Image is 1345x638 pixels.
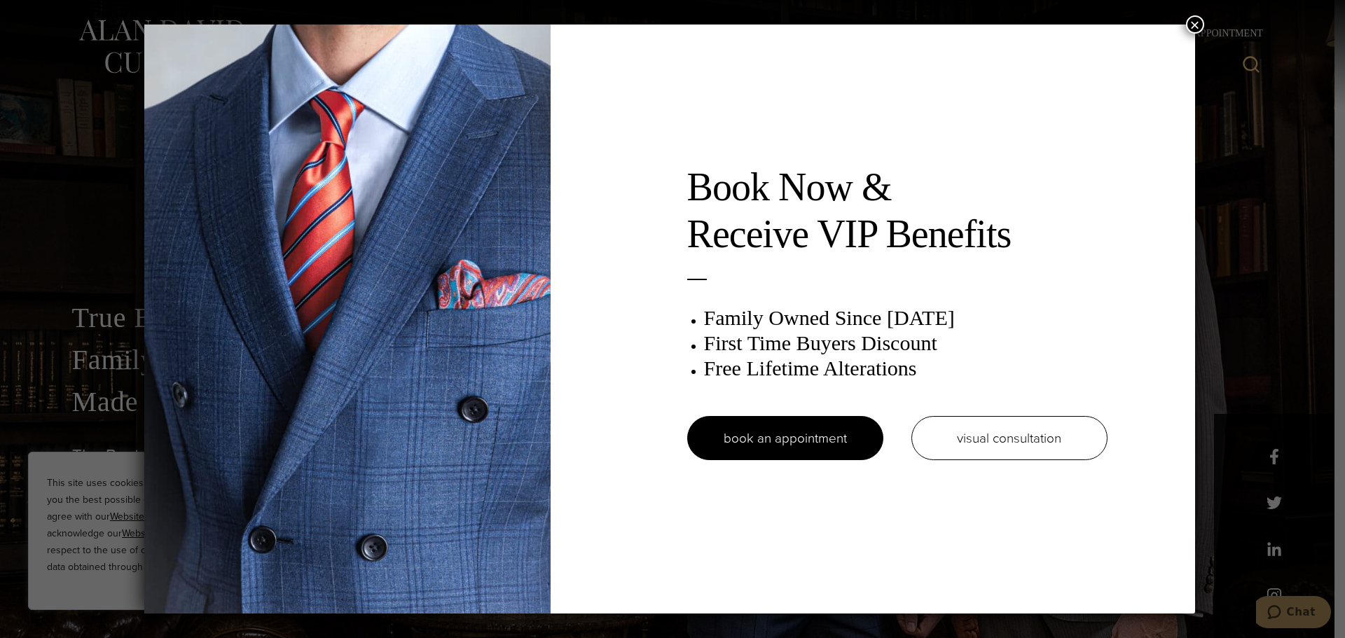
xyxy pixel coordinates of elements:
h3: First Time Buyers Discount [704,331,1108,356]
h3: Family Owned Since [DATE] [704,305,1108,331]
h3: Free Lifetime Alterations [704,356,1108,381]
a: book an appointment [687,416,883,460]
span: Chat [31,10,60,22]
button: Close [1186,15,1204,34]
h2: Book Now & Receive VIP Benefits [687,164,1108,258]
a: visual consultation [911,416,1108,460]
